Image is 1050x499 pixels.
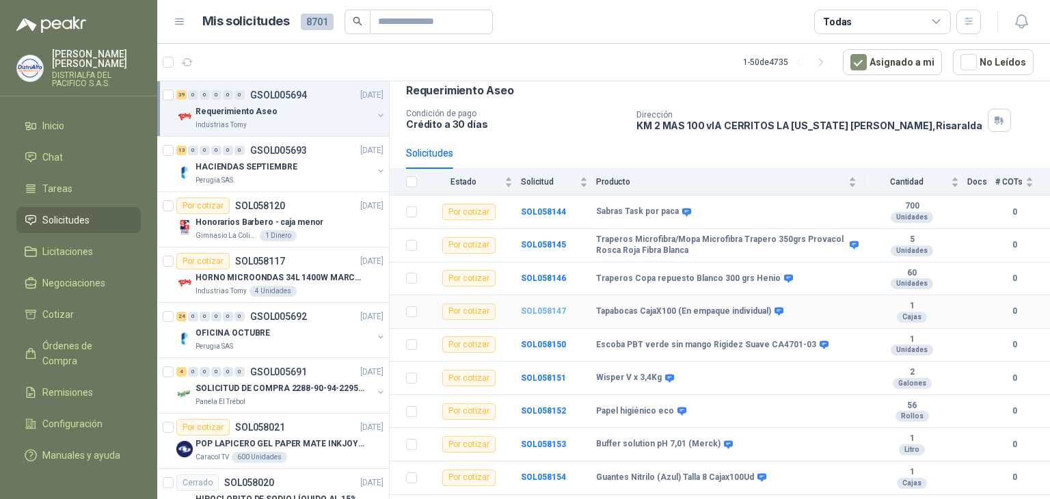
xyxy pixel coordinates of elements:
[196,327,270,340] p: OFICINA OCTUBRE
[200,312,210,321] div: 0
[42,150,63,165] span: Chat
[521,306,566,316] a: SOL058147
[442,470,496,486] div: Por cotizar
[223,90,233,100] div: 0
[596,373,662,383] b: Wisper V x 3,4Kg
[995,239,1034,252] b: 0
[176,386,193,402] img: Company Logo
[16,16,86,33] img: Logo peakr
[953,49,1034,75] button: No Leídos
[176,90,187,100] div: 39
[442,403,496,420] div: Por cotizar
[157,247,389,303] a: Por cotizarSOL058117[DATE] Company LogoHORNO MICROONDAS 34L 1400W MARCA TORNADO.Industrias Tomy4 ...
[865,268,959,279] b: 60
[406,118,625,130] p: Crédito a 30 días
[995,305,1034,318] b: 0
[176,164,193,180] img: Company Logo
[196,437,366,450] p: POP LAPICERO GEL PAPER MATE INKJOY 0.7 (Revisar el adjunto)
[196,230,257,241] p: Gimnasio La Colina
[176,275,193,291] img: Company Logo
[823,14,852,29] div: Todas
[234,367,245,377] div: 0
[235,201,285,211] p: SOL058120
[260,230,297,241] div: 1 Dinero
[636,110,982,120] p: Dirección
[896,411,929,422] div: Rollos
[176,253,230,269] div: Por cotizar
[360,255,383,268] p: [DATE]
[596,234,846,256] b: Traperos Microfibra/Mopa Microfibra Trapero 350grs Provacol Rosca Roja Fibra Blanca
[232,452,287,463] div: 600 Unidades
[176,441,193,457] img: Company Logo
[235,256,285,266] p: SOL058117
[442,304,496,320] div: Por cotizar
[442,237,496,254] div: Por cotizar
[196,175,233,186] p: Perugia SAS
[995,471,1034,484] b: 0
[442,204,496,220] div: Por cotizar
[16,301,141,327] a: Cotizar
[188,146,198,155] div: 0
[360,144,383,157] p: [DATE]
[234,312,245,321] div: 0
[360,421,383,434] p: [DATE]
[176,219,193,236] img: Company Logo
[596,406,674,417] b: Papel higiénico eco
[196,161,297,174] p: HACIENDAS SEPTIEMBRE
[200,367,210,377] div: 0
[521,373,566,383] a: SOL058151
[897,478,927,489] div: Cajas
[16,379,141,405] a: Remisiones
[425,169,521,195] th: Estado
[301,14,334,30] span: 8701
[891,212,933,223] div: Unidades
[995,206,1034,219] b: 0
[743,51,832,73] div: 1 - 50 de 4735
[16,411,141,437] a: Configuración
[636,120,982,131] p: KM 2 MAS 100 vIA CERRITOS LA [US_STATE] [PERSON_NAME] , Risaralda
[521,177,577,187] span: Solicitud
[176,308,386,352] a: 24 0 0 0 0 0 GSOL005692[DATE] Company LogoOFICINA OCTUBREPerugia SAS
[42,213,90,228] span: Solicitudes
[16,113,141,139] a: Inicio
[521,472,566,482] b: SOL058154
[42,118,64,133] span: Inicio
[967,169,995,195] th: Docs
[42,338,128,368] span: Órdenes de Compra
[196,396,245,407] p: Panela El Trébol
[16,176,141,202] a: Tareas
[157,414,389,469] a: Por cotizarSOL058021[DATE] Company LogoPOP LAPICERO GEL PAPER MATE INKJOY 0.7 (Revisar el adjunto...
[360,200,383,213] p: [DATE]
[995,372,1034,385] b: 0
[521,207,566,217] a: SOL058144
[202,12,290,31] h1: Mis solicitudes
[196,382,366,395] p: SOLICITUD DE COMPRA 2288-90-94-2295-96-2301-02-04
[196,452,229,463] p: Caracol TV
[176,142,386,186] a: 13 0 0 0 0 0 GSOL005693[DATE] Company LogoHACIENDAS SEPTIEMBREPerugia SAS
[521,169,596,195] th: Solicitud
[899,444,925,455] div: Litro
[196,120,247,131] p: Industrias Tomy
[211,90,221,100] div: 0
[865,177,948,187] span: Cantidad
[865,334,959,345] b: 1
[521,406,566,416] a: SOL058152
[16,144,141,170] a: Chat
[521,273,566,283] a: SOL058146
[596,273,781,284] b: Traperos Copa repuesto Blanco 300 grs Henio
[176,367,187,377] div: 4
[406,109,625,118] p: Condición de pago
[42,181,72,196] span: Tareas
[211,146,221,155] div: 0
[235,422,285,432] p: SOL058021
[596,472,754,483] b: Guantes Nitrilo (Azul) Talla 8 Cajax100Ud
[223,146,233,155] div: 0
[843,49,942,75] button: Asignado a mi
[865,301,959,312] b: 1
[865,169,967,195] th: Cantidad
[200,90,210,100] div: 0
[42,416,103,431] span: Configuración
